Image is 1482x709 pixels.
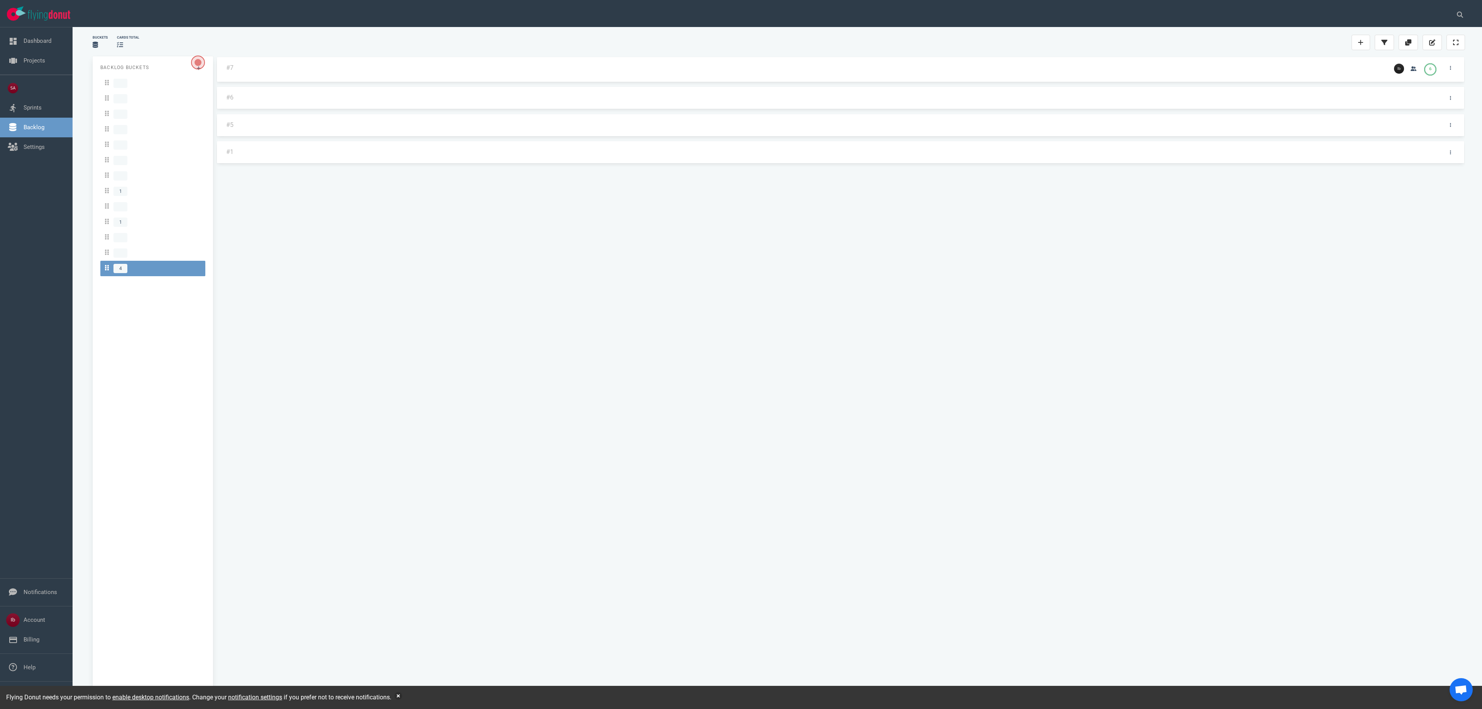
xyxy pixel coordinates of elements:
[113,218,127,227] span: 1
[1450,678,1473,701] div: Open de chat
[1429,66,1431,73] div: 6
[100,64,205,71] p: Backlog Buckets
[100,214,205,230] a: 1
[24,57,45,64] a: Projects
[226,94,233,101] a: #6
[191,56,205,69] button: Open the dialog
[24,104,42,111] a: Sprints
[24,616,45,623] a: Account
[24,589,57,596] a: Notifications
[113,264,127,273] span: 4
[226,64,233,71] a: #7
[24,664,36,671] a: Help
[24,124,44,131] a: Backlog
[100,261,205,276] a: 4
[6,694,189,701] span: Flying Donut needs your permission to
[112,694,189,701] a: enable desktop notifications
[24,37,51,44] a: Dashboard
[1394,64,1404,74] img: 26
[24,143,45,150] a: Settings
[93,35,108,40] div: Buckets
[228,694,282,701] a: notification settings
[117,35,139,40] div: cards total
[28,10,70,20] img: Flying Donut text logo
[113,187,127,196] span: 1
[100,184,205,199] a: 1
[24,636,39,643] a: Billing
[226,121,233,128] a: #5
[226,148,233,155] a: #1
[189,694,391,701] span: . Change your if you prefer not to receive notifications.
